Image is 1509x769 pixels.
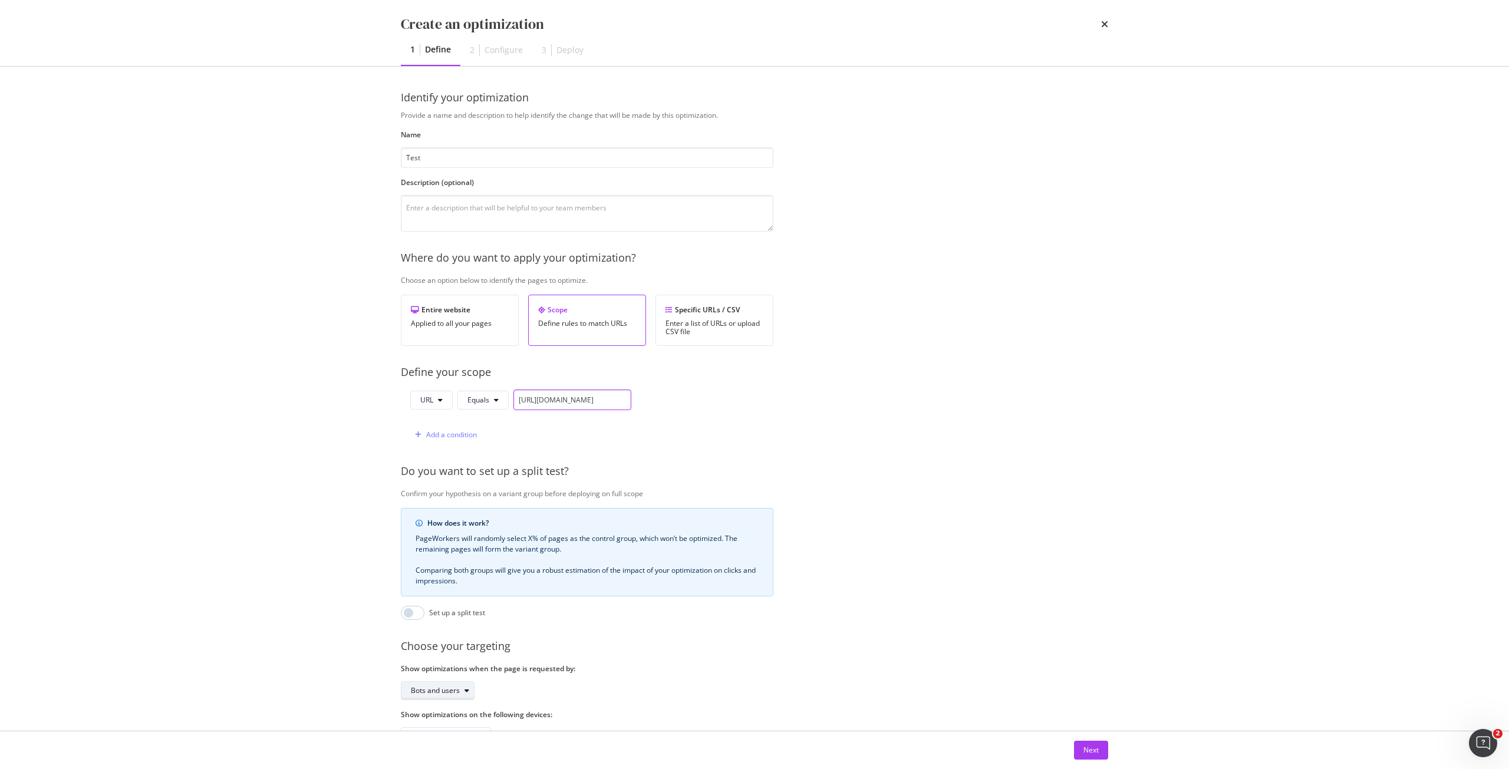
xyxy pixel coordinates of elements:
div: How does it work? [427,518,759,529]
div: Choose an option below to identify the pages to optimize. [401,275,1167,285]
div: Create an optimization [401,14,544,34]
div: Configure [485,44,523,56]
div: Where do you want to apply your optimization? [401,250,1167,266]
span: URL [420,395,433,405]
div: Provide a name and description to help identify the change that will be made by this optimization. [401,110,1167,120]
label: Description (optional) [401,177,773,187]
button: Desktop and Mobile [401,727,491,746]
div: Define rules to match URLs [538,319,636,328]
button: Equals [457,391,509,410]
button: Bots and users [401,681,475,700]
div: Next [1083,745,1099,755]
div: Enter a list of URLs or upload CSV file [665,319,763,336]
div: Add a condition [426,430,477,440]
div: Do you want to set up a split test? [401,464,1167,479]
button: Add a condition [410,425,477,444]
div: Confirm your hypothesis on a variant group before deploying on full scope [401,489,1167,499]
div: 3 [542,44,546,56]
div: PageWorkers will randomly select X% of pages as the control group, which won’t be optimized. The ... [416,533,759,586]
label: Show optimizations on the following devices: [401,709,773,720]
button: Next [1074,741,1108,760]
div: Define [425,44,451,55]
div: 1 [410,44,415,55]
label: Show optimizations when the page is requested by: [401,664,773,674]
div: Identify your optimization [401,90,1108,105]
div: Entire website [411,305,509,315]
label: Name [401,130,773,140]
div: info banner [401,508,773,596]
span: 2 [1493,729,1503,738]
div: Bots and users [411,687,460,694]
input: Enter an optimization name to easily find it back [401,147,773,168]
div: Deploy [556,44,584,56]
div: Specific URLs / CSV [665,305,763,315]
div: times [1101,14,1108,34]
span: Equals [467,395,489,405]
div: Choose your targeting [401,639,1167,654]
button: URL [410,391,453,410]
div: Scope [538,305,636,315]
div: Define your scope [401,365,1167,380]
div: Applied to all your pages [411,319,509,328]
iframe: Intercom live chat [1469,729,1497,757]
div: 2 [470,44,475,56]
div: Set up a split test [429,608,485,618]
